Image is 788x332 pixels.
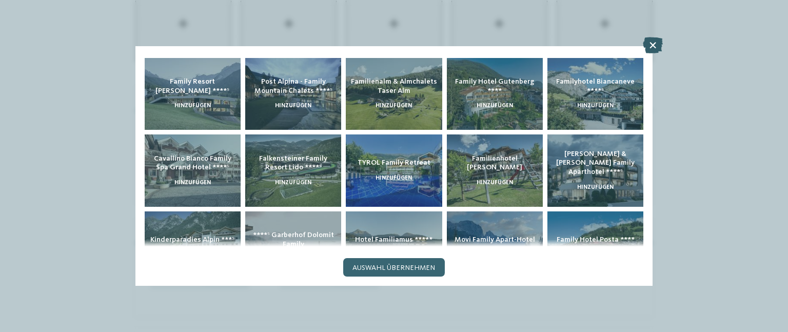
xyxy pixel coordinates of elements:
span: Familyhotel Biancaneve ****ˢ [556,78,635,94]
span: Familienalm & Almchalets Taser Alm [351,78,437,94]
span: Familienhotel [PERSON_NAME] [467,155,522,171]
span: hinzufügen [275,180,311,186]
span: Falkensteiner Family Resort Lido ****ˢ [259,155,327,171]
span: hinzufügen [577,103,614,109]
span: hinzufügen [477,180,513,186]
span: Kinderparadies Alpin ***ˢ [150,236,234,243]
span: ****ˢ Garberhof Dolomit Family [253,231,334,247]
span: Movi Family Apart-Hotel [455,236,535,243]
span: hinzufügen [477,103,513,109]
span: [PERSON_NAME] & [PERSON_NAME] Family Aparthotel ****ˢ [556,150,635,175]
span: hinzufügen [275,103,311,109]
span: hinzufügen [577,185,614,190]
span: hinzufügen [376,175,412,181]
span: Family Hotel Posta **** [557,236,635,243]
span: Family Resort [PERSON_NAME] ****ˢ [155,78,229,94]
span: Auswahl übernehmen [352,264,435,271]
span: hinzufügen [174,103,211,109]
span: hinzufügen [174,180,211,186]
span: Cavallino Bianco Family Spa Grand Hotel ****ˢ [154,155,231,171]
span: Post Alpina - Family Mountain Chalets ****ˢ [254,78,332,94]
span: Family Hotel Gutenberg **** [455,78,534,94]
span: TYROL Family Retreat [358,159,430,166]
span: hinzufügen [376,103,412,109]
